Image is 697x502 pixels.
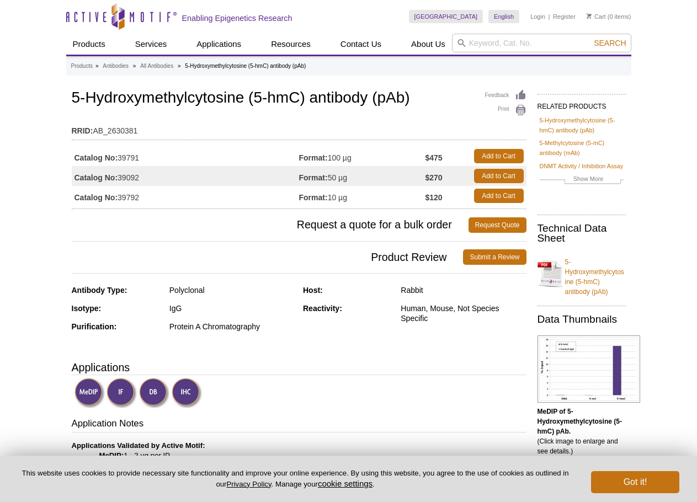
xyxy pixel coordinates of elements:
li: » [95,63,99,69]
strong: Format: [299,173,328,183]
b: MeDIP of 5-Hydroxymethylcytosine (5-hmC) pAb. [538,408,622,435]
td: 50 µg [299,166,425,186]
div: Polyclonal [169,285,295,295]
a: Add to Cart [474,149,524,163]
img: Immunohistochemistry Validated [172,378,202,408]
strong: MeDIP: [99,451,124,460]
div: Rabbit [401,285,526,295]
h3: Application Notes [72,417,526,432]
a: Products [66,34,112,55]
a: Contact Us [334,34,388,55]
button: Got it! [591,471,679,493]
a: Services [129,34,174,55]
td: AB_2630381 [72,119,526,137]
a: About Us [405,34,452,55]
strong: Catalog No: [75,173,118,183]
td: 39092 [72,166,299,186]
strong: Host: [303,286,323,295]
li: » [178,63,181,69]
strong: $120 [425,193,442,202]
a: Antibodies [103,61,129,71]
a: [GEOGRAPHIC_DATA] [409,10,483,23]
a: Cart [587,13,606,20]
a: Submit a Review [463,249,526,265]
img: Your Cart [587,13,592,19]
td: 100 µg [299,146,425,166]
strong: $270 [425,173,442,183]
div: Human, Mouse, Not Species Specific [401,303,526,323]
img: Immunofluorescence Validated [107,378,137,408]
strong: Catalog No: [75,153,118,163]
strong: Catalog No: [75,193,118,202]
a: Privacy Policy [226,480,271,488]
li: (0 items) [587,10,631,23]
p: (Click image to enlarge and see details.) [538,407,626,456]
li: » [133,63,136,69]
strong: Format: [299,153,328,163]
a: 5-Methylcytosine (5-mC) antibody (mAb) [540,138,624,158]
a: Add to Cart [474,189,524,203]
strong: Antibody Type: [72,286,127,295]
a: English [488,10,519,23]
a: Applications [190,34,248,55]
input: Keyword, Cat. No. [452,34,631,52]
h3: Applications [72,359,526,376]
img: Methyl-DNA Immunoprecipitation Validated [75,378,105,408]
h2: RELATED PRODUCTS [538,94,626,114]
strong: Format: [299,193,328,202]
a: 5-Hydroxymethylcytosine (5-hmC) antibody (pAb) [538,250,626,297]
button: Search [590,38,629,48]
span: Search [594,39,626,47]
h2: Enabling Epigenetics Research [182,13,292,23]
b: Applications Validated by Active Motif: [72,441,205,450]
strong: Reactivity: [303,304,342,313]
a: Feedback [485,89,526,102]
a: DNMT Activity / Inhibition Assay [540,161,624,171]
a: Request Quote [469,217,526,233]
a: Print [485,104,526,116]
a: Products [71,61,93,71]
span: Request a quote for a bulk order [72,217,469,233]
p: This website uses cookies to provide necessary site functionality and improve your online experie... [18,468,573,489]
a: Show More [540,174,624,186]
strong: Purification: [72,322,117,331]
div: Protein A Chromatography [169,322,295,332]
strong: Isotype: [72,304,102,313]
img: Dot Blot Validated [139,378,169,408]
img: 5-Hydroxymethylcytosine (5-hmC) antibody (pAb) tested by MeDIP analysis. [538,335,640,403]
p: 1 - 2 µg per IP 1 µg/ml dilution 0.2 µg/ml dilution [72,441,526,480]
strong: RRID: [72,126,93,136]
h1: 5-Hydroxymethylcytosine (5-hmC) antibody (pAb) [72,89,526,108]
h2: Technical Data Sheet [538,223,626,243]
a: All Antibodies [140,61,173,71]
li: 5-Hydroxymethylcytosine (5-hmC) antibody (pAb) [185,63,306,69]
button: cookie settings [318,479,373,488]
td: 39792 [72,186,299,206]
a: 5-Hydroxymethylcytosine (5-hmC) antibody (pAb) [540,115,624,135]
div: IgG [169,303,295,313]
a: Register [553,13,576,20]
a: Add to Cart [474,169,524,183]
td: 10 µg [299,186,425,206]
td: 39791 [72,146,299,166]
a: Login [530,13,545,20]
strong: $475 [425,153,442,163]
span: Product Review [72,249,464,265]
h2: Data Thumbnails [538,314,626,324]
a: Resources [264,34,317,55]
li: | [549,10,550,23]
